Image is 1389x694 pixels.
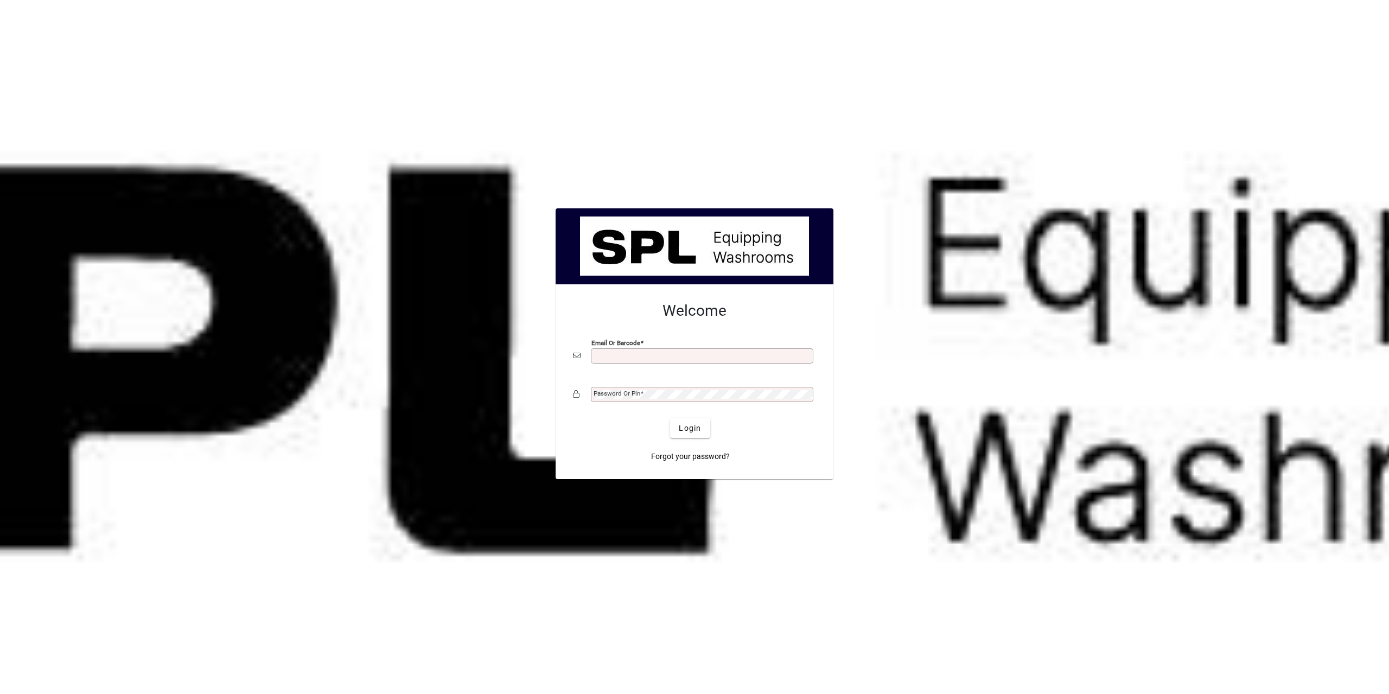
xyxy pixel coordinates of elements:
[651,451,730,462] span: Forgot your password?
[594,390,640,397] mat-label: Password or Pin
[679,423,701,434] span: Login
[670,418,710,438] button: Login
[573,302,816,320] h2: Welcome
[647,447,734,466] a: Forgot your password?
[591,339,640,347] mat-label: Email or Barcode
